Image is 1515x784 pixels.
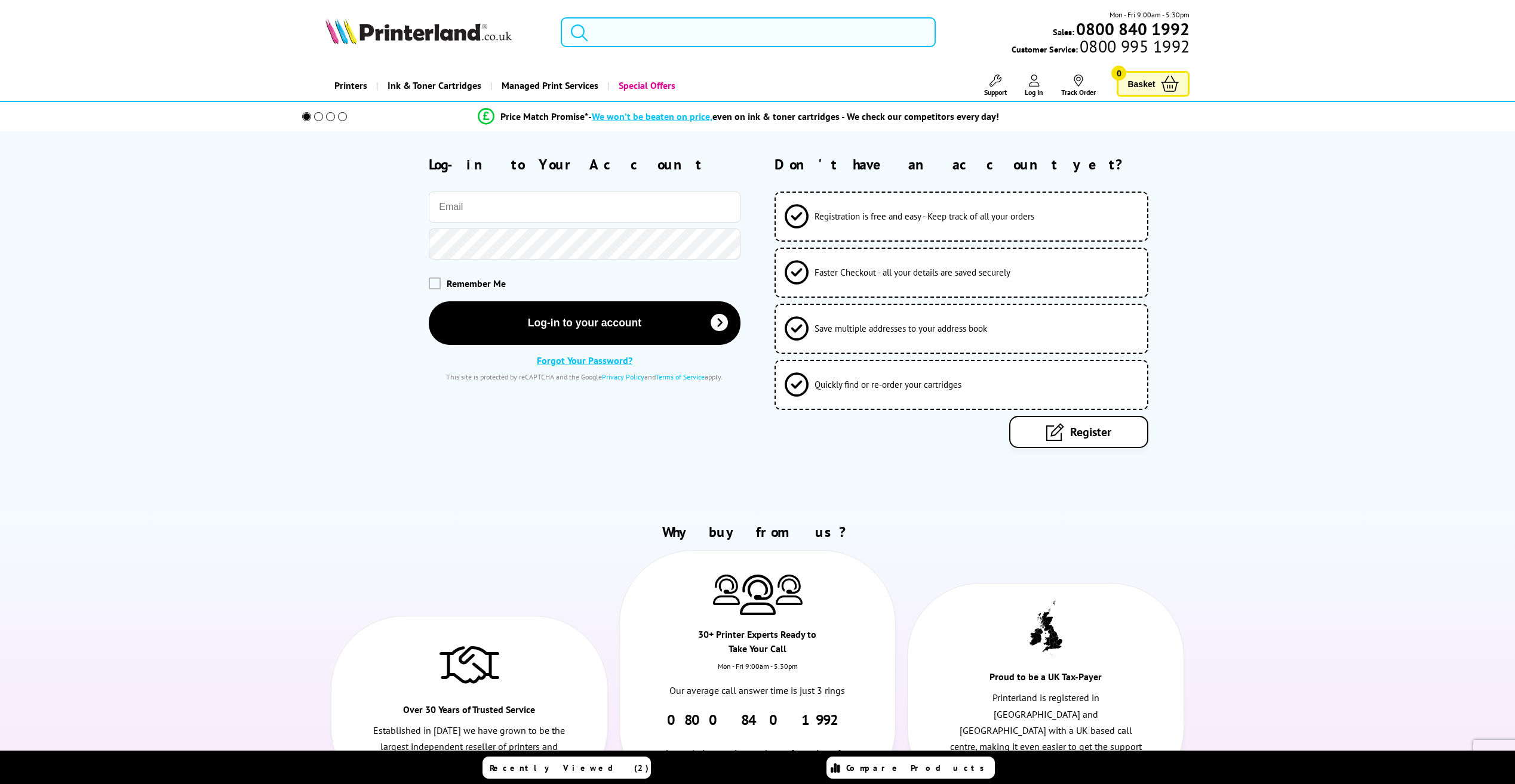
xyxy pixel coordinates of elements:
span: Ink & Toner Cartridges [388,70,481,101]
span: Price Match Promise* [500,110,588,122]
li: modal_Promise [286,106,1192,127]
img: UK tax payer [1030,600,1062,655]
span: Save multiple addresses to your address book [815,323,987,334]
div: This site is protected by reCAPTCHA and the Google and apply. [429,372,740,381]
p: Printerland is registered in [GEOGRAPHIC_DATA] and [GEOGRAPHIC_DATA] with a UK based call centre,... [949,690,1142,771]
span: Mon - Fri 9:00am - 5:30pm [1110,9,1190,20]
div: Mon - Fri 9:00am - 5.30pm [620,662,895,683]
span: Log In [1025,88,1043,97]
input: Email [429,192,740,223]
span: Remember Me [447,277,506,289]
span: Recently Viewed (2) [490,763,649,773]
a: Special Offers [607,70,684,101]
p: Established in [DATE] we have grown to be the largest independent reseller of printers and consum... [373,723,566,771]
h2: Don't have an account yet? [775,155,1190,174]
a: Privacy Policy [602,372,644,381]
span: Register [1070,424,1111,440]
h2: Log-in to Your Account [429,155,740,174]
span: Support [984,88,1007,97]
img: Trusted Service [440,640,499,688]
a: Basket 0 [1117,71,1190,97]
b: 0800 840 1992 [1076,18,1190,40]
span: Sales: [1053,26,1074,38]
div: Let us help you choose the perfect printer for you home or business [661,729,854,771]
a: 0800 840 1992 [667,711,848,729]
button: Log-in to your account [429,301,740,345]
a: Printerland Logo [325,18,546,47]
a: Printers [325,70,376,101]
span: Faster Checkout - all your details are saved securely [815,267,1010,278]
span: Registration is free and easy - Keep track of all your orders [815,211,1034,222]
span: Compare Products [846,763,991,773]
img: Printer Experts [740,575,776,616]
a: Ink & Toner Cartridges [376,70,490,101]
div: - even on ink & toner cartridges - We check our competitors every day! [588,110,999,122]
span: We won’t be beaten on price, [592,110,712,122]
a: 0800 840 1992 [1074,23,1190,35]
a: Register [1009,416,1148,448]
span: 0 [1111,66,1126,81]
div: Proud to be a UK Tax-Payer [977,669,1115,690]
a: Terms of Service [656,372,705,381]
a: Recently Viewed (2) [483,757,651,779]
div: 30+ Printer Experts Ready to Take Your Call [689,627,826,662]
img: Printer Experts [776,575,803,605]
p: Our average call answer time is just 3 rings [661,683,854,699]
a: Track Order [1061,75,1096,97]
h2: Why buy from us? [325,523,1190,541]
a: Managed Print Services [490,70,607,101]
span: Customer Service: [1012,41,1190,55]
a: Log In [1025,75,1043,97]
span: Quickly find or re-order your cartridges [815,379,961,390]
div: Over 30 Years of Trusted Service [401,702,539,723]
a: Compare Products [826,757,995,779]
img: Printer Experts [713,575,740,605]
a: Support [984,75,1007,97]
a: Forgot Your Password? [537,354,632,366]
span: 0800 995 1992 [1078,41,1190,52]
img: Printerland Logo [325,18,512,44]
span: Basket [1127,76,1155,92]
